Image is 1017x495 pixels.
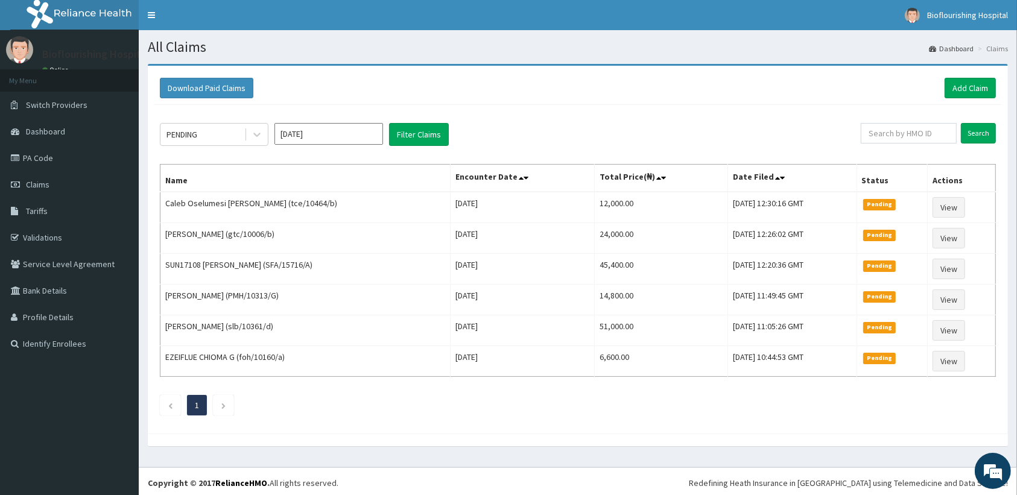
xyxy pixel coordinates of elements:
[863,353,896,364] span: Pending
[857,165,927,192] th: Status
[221,400,226,411] a: Next page
[195,400,199,411] a: Page 1 is your current page
[63,68,203,83] div: Chat with us now
[594,192,727,223] td: 12,000.00
[933,228,965,248] a: View
[160,285,451,315] td: [PERSON_NAME] (PMH/10313/G)
[42,66,71,74] a: Online
[728,192,857,223] td: [DATE] 12:30:16 GMT
[594,223,727,254] td: 24,000.00
[863,322,896,333] span: Pending
[160,346,451,377] td: EZEIFLUE CHIOMA G (foh/10160/a)
[160,254,451,285] td: SUN17108 [PERSON_NAME] (SFA/15716/A)
[215,478,267,488] a: RelianceHMO
[166,128,197,140] div: PENDING
[26,206,48,216] span: Tariffs
[728,315,857,346] td: [DATE] 11:05:26 GMT
[863,199,896,210] span: Pending
[450,192,594,223] td: [DATE]
[728,165,857,192] th: Date Filed
[933,197,965,218] a: View
[975,43,1008,54] li: Claims
[148,478,270,488] strong: Copyright © 2017 .
[389,123,449,146] button: Filter Claims
[861,123,957,143] input: Search by HMO ID
[26,126,65,137] span: Dashboard
[160,223,451,254] td: [PERSON_NAME] (gtc/10006/b)
[927,10,1008,20] span: Bioflourishing Hospital
[450,346,594,377] td: [DATE]
[274,123,383,145] input: Select Month and Year
[863,260,896,271] span: Pending
[594,165,727,192] th: Total Price(₦)
[961,123,996,143] input: Search
[6,36,33,63] img: User Image
[945,78,996,98] a: Add Claim
[6,329,230,371] textarea: Type your message and hit 'Enter'
[933,289,965,310] a: View
[728,223,857,254] td: [DATE] 12:26:02 GMT
[728,346,857,377] td: [DATE] 10:44:53 GMT
[929,43,974,54] a: Dashboard
[70,152,166,274] span: We're online!
[450,165,594,192] th: Encounter Date
[198,6,227,35] div: Minimize live chat window
[26,99,87,110] span: Switch Providers
[689,477,1008,489] div: Redefining Heath Insurance in [GEOGRAPHIC_DATA] using Telemedicine and Data Science!
[933,259,965,279] a: View
[42,49,150,60] p: Bioflourishing Hospital
[450,315,594,346] td: [DATE]
[594,315,727,346] td: 51,000.00
[905,8,920,23] img: User Image
[728,254,857,285] td: [DATE] 12:20:36 GMT
[22,60,49,90] img: d_794563401_company_1708531726252_794563401
[148,39,1008,55] h1: All Claims
[594,346,727,377] td: 6,600.00
[933,320,965,341] a: View
[160,78,253,98] button: Download Paid Claims
[168,400,173,411] a: Previous page
[863,291,896,302] span: Pending
[927,165,995,192] th: Actions
[594,254,727,285] td: 45,400.00
[728,285,857,315] td: [DATE] 11:49:45 GMT
[160,165,451,192] th: Name
[863,230,896,241] span: Pending
[26,179,49,190] span: Claims
[933,351,965,371] a: View
[160,315,451,346] td: [PERSON_NAME] (slb/10361/d)
[450,285,594,315] td: [DATE]
[594,285,727,315] td: 14,800.00
[160,192,451,223] td: Caleb Oselumesi [PERSON_NAME] (tce/10464/b)
[450,254,594,285] td: [DATE]
[450,223,594,254] td: [DATE]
